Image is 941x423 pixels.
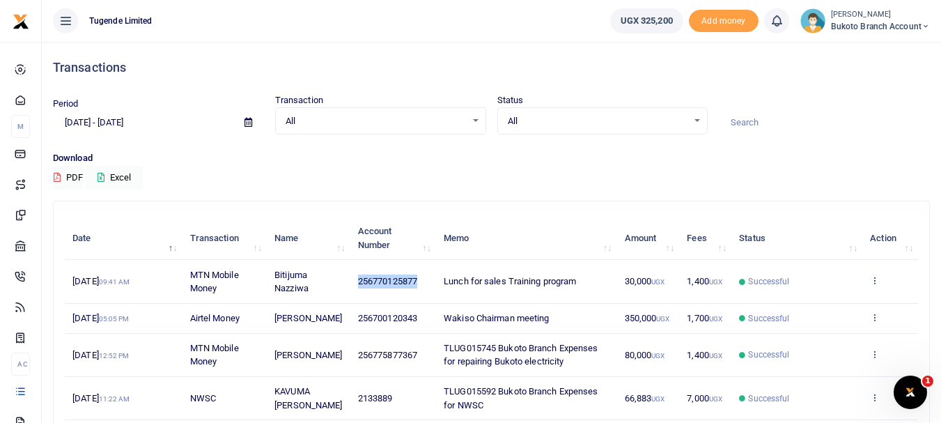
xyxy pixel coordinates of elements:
[709,352,722,360] small: UGX
[274,350,342,360] span: [PERSON_NAME]
[444,313,549,323] span: Wakiso Chairman meeting
[444,343,598,367] span: TLUG015745 Bukoto Branch Expenses for repairing Bukoto electricity
[11,115,30,138] li: M
[621,14,673,28] span: UGX 325,200
[267,217,350,260] th: Name: activate to sort column ascending
[651,352,664,360] small: UGX
[358,393,393,403] span: 2133889
[99,395,130,403] small: 11:22 AM
[444,386,598,410] span: TLUG015592 Bukoto Branch Expenses for NWSC
[84,15,158,27] span: Tugende Limited
[65,217,182,260] th: Date: activate to sort column descending
[190,313,240,323] span: Airtel Money
[748,392,789,405] span: Successful
[508,114,688,128] span: All
[862,217,918,260] th: Action: activate to sort column ascending
[719,111,930,134] input: Search
[182,217,267,260] th: Transaction: activate to sort column ascending
[748,312,789,325] span: Successful
[358,350,417,360] span: 256775877367
[13,15,29,26] a: logo-small logo-large logo-large
[13,13,29,30] img: logo-small
[689,10,759,33] li: Toup your wallet
[709,278,722,286] small: UGX
[831,9,930,21] small: [PERSON_NAME]
[800,8,825,33] img: profile-user
[53,151,930,166] p: Download
[679,217,731,260] th: Fees: activate to sort column ascending
[436,217,616,260] th: Memo: activate to sort column ascending
[53,60,930,75] h4: Transactions
[72,393,130,403] span: [DATE]
[358,313,417,323] span: 256700120343
[286,114,466,128] span: All
[831,20,930,33] span: Bukoto Branch account
[444,276,576,286] span: Lunch for sales Training program
[709,315,722,323] small: UGX
[748,275,789,288] span: Successful
[190,343,239,367] span: MTN Mobile Money
[610,8,683,33] a: UGX 325,200
[358,276,417,286] span: 256770125877
[687,276,722,286] span: 1,400
[53,97,79,111] label: Period
[275,93,323,107] label: Transaction
[190,270,239,294] span: MTN Mobile Money
[689,15,759,25] a: Add money
[190,393,216,403] span: NWSC
[99,352,130,360] small: 12:52 PM
[53,166,84,190] button: PDF
[53,111,233,134] input: select period
[625,313,670,323] span: 350,000
[99,278,130,286] small: 09:41 AM
[99,315,130,323] small: 05:05 PM
[605,8,689,33] li: Wallet ballance
[72,276,130,286] span: [DATE]
[651,278,664,286] small: UGX
[625,276,665,286] span: 30,000
[274,313,342,323] span: [PERSON_NAME]
[497,93,524,107] label: Status
[616,217,679,260] th: Amount: activate to sort column ascending
[72,350,129,360] span: [DATE]
[687,350,722,360] span: 1,400
[86,166,143,190] button: Excel
[748,348,789,361] span: Successful
[274,270,309,294] span: Bitijuma Nazziwa
[350,217,436,260] th: Account Number: activate to sort column ascending
[689,10,759,33] span: Add money
[651,395,664,403] small: UGX
[687,393,722,403] span: 7,000
[72,313,129,323] span: [DATE]
[274,386,342,410] span: KAVUMA [PERSON_NAME]
[894,376,927,409] iframe: Intercom live chat
[11,353,30,376] li: Ac
[656,315,669,323] small: UGX
[731,217,862,260] th: Status: activate to sort column ascending
[625,350,665,360] span: 80,000
[687,313,722,323] span: 1,700
[800,8,930,33] a: profile-user [PERSON_NAME] Bukoto Branch account
[709,395,722,403] small: UGX
[625,393,665,403] span: 66,883
[922,376,933,387] span: 1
